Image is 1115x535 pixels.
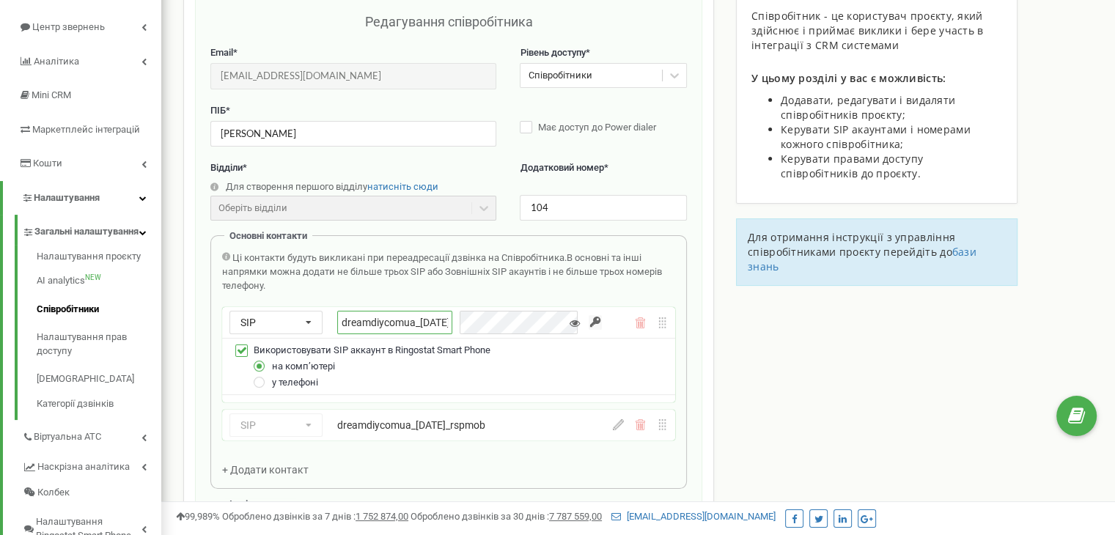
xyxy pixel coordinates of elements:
[272,361,335,372] span: на компʼютері
[229,230,307,241] span: Основні контакти
[748,245,976,273] a: бази знань
[411,511,602,522] span: Оброблено дзвінків за 30 днів :
[232,252,567,263] span: Ці контакти будуть викликані при переадресації дзвінка на Співробітника.
[34,56,79,67] span: Аналiтика
[34,225,139,239] span: Загальні налаштування
[520,195,686,221] input: Вкажіть додатковий номер
[781,152,923,180] span: Керувати правами доступу співробітників до проєкту.
[367,181,438,192] a: натисніть сюди
[37,267,161,295] a: AI analyticsNEW
[229,498,291,509] span: Інші контакти
[32,21,105,32] span: Центр звернень
[34,192,100,203] span: Налаштування
[222,511,408,522] span: Оброблено дзвінків за 7 днів :
[781,93,955,122] span: Додавати, редагувати і видаляти співробітників проєкту;
[32,124,140,135] span: Маркетплейс інтеграцій
[589,315,602,330] input: Згенеруйте надійний пароль. Ringostat створить пароль, який відповідає усім вимогам безпеки
[210,105,226,116] span: ПІБ
[254,344,490,355] span: Використовувати SIP аккаунт в Ringostat Smart Phone
[751,9,984,52] span: Співробітник - це користувач проєкту, який здійснює і приймає виклики і бере участь в інтеграції ...
[520,162,603,173] span: Додатковий номер
[240,317,256,328] span: SIP
[611,511,776,522] a: [EMAIL_ADDRESS][DOMAIN_NAME]
[22,420,161,450] a: Віртуальна АТС
[222,464,309,476] span: + Додати контакт
[210,162,243,173] span: Відділи
[226,181,367,192] span: Для створення першого відділу
[337,311,452,334] input: Введіть ім'я SIP акаунта
[570,318,580,328] i: Показати/Приховати пароль
[356,511,408,522] u: 1 752 874,00
[272,377,318,388] span: у телефоні
[22,215,161,245] a: Загальні налаштування
[176,511,220,522] span: 99,989%
[37,365,161,394] a: [DEMOGRAPHIC_DATA]
[37,394,161,411] a: Категорії дзвінків
[567,316,582,331] button: Показати/Приховати пароль
[748,230,955,259] span: Для отримання інструкції з управління співробітниками проєкту перейдіть до
[751,71,946,85] span: У цьому розділі у вас є можливість:
[37,295,161,324] a: Співробітники
[210,121,496,147] input: Введіть ПІБ
[22,480,161,506] a: Колбек
[528,69,592,83] div: Співробітники
[34,430,101,444] span: Віртуальна АТС
[3,181,161,215] a: Налаштування
[32,89,71,100] span: Mini CRM
[37,250,161,267] a: Налаштування проєкту
[37,323,161,365] a: Налаштування прав доступу
[37,460,130,474] span: Наскрізна аналітика
[210,47,233,58] span: Email
[538,122,656,133] span: Має доступ до Power dialer
[37,486,70,500] span: Колбек
[549,511,602,522] u: 7 787 559,00
[337,418,561,432] div: dreamdiycomua_[DATE]_rspmob
[210,63,496,89] input: Введіть Email
[222,252,662,290] span: В основні та інші напрямки можна додати не більше трьох SIP або Зовнішніх SIP акаунтів і не більш...
[364,14,532,29] span: Редагування співробітника
[520,47,585,58] span: Рівень доступу
[22,450,161,480] a: Наскрізна аналітика
[222,410,675,440] div: SIPdreamdiycomua_[DATE]_rspmob
[33,158,62,169] span: Кошти
[781,122,971,151] span: Керувати SIP акаунтами і номерами кожного співробітника;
